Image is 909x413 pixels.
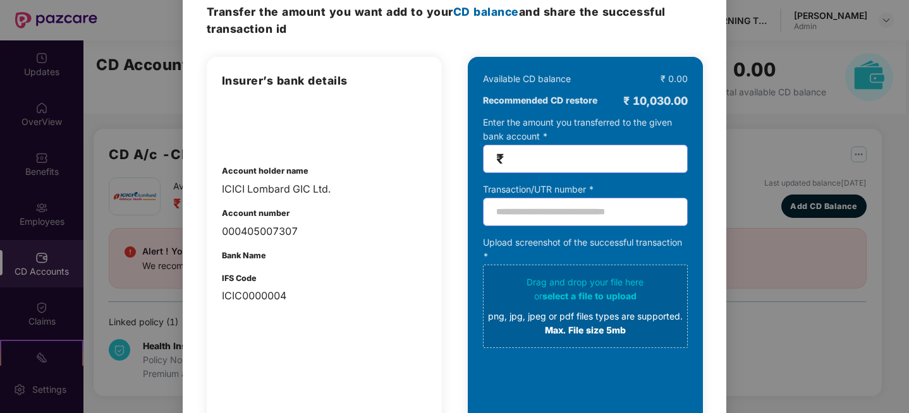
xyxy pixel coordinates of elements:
span: CD balance [453,5,519,18]
b: Recommended CD restore [483,93,597,107]
b: Bank Name [222,251,266,260]
div: ICIC0000004 [222,288,427,304]
img: login [222,102,288,146]
div: Max. File size 5mb [488,323,683,337]
div: ₹ 0.00 [661,72,688,86]
div: ₹ 10,030.00 [623,92,688,110]
div: Transaction/UTR number * [483,183,688,196]
span: ₹ [496,152,504,166]
div: ICICI Lombard GIC Ltd. [222,181,427,197]
span: select a file to upload [542,290,637,301]
h3: Transfer the amount and share the successful transaction id [207,3,703,38]
div: or [488,289,683,303]
div: Enter the amount you transferred to the given bank account * [483,116,688,173]
div: Upload screenshot of the successful transaction * [483,236,688,348]
div: Drag and drop your file here [488,275,683,337]
h3: Insurer’s bank details [222,72,427,90]
b: IFS Code [222,273,257,283]
div: Available CD balance [483,72,571,86]
div: 000405007307 [222,224,427,239]
b: Account number [222,208,290,218]
span: Drag and drop your file hereorselect a file to uploadpng, jpg, jpeg or pdf files types are suppor... [484,265,687,347]
span: you want add to your [329,5,519,18]
b: Account holder name [222,166,308,176]
div: png, jpg, jpeg or pdf files types are supported. [488,309,683,323]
